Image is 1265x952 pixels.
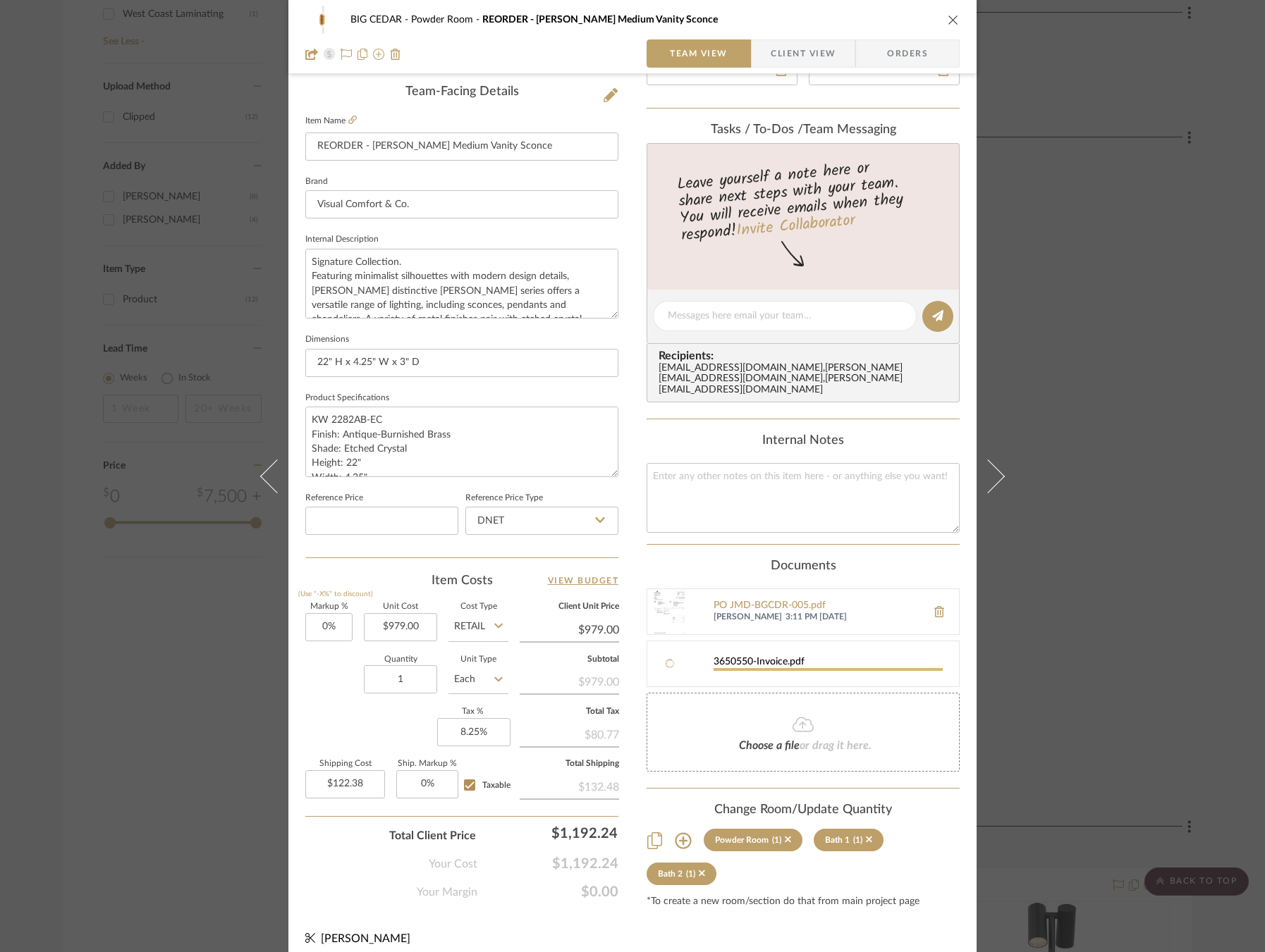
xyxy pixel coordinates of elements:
div: *To create a new room/section do that from main project page [647,896,960,908]
span: $0.00 [477,884,618,901]
span: or drag it here. [800,740,872,751]
label: Tax % [437,708,508,715]
div: Bath 1 [825,835,850,845]
label: Shipping Cost [305,760,385,767]
label: Unit Type [448,656,508,663]
input: Enter the dimensions of this item [305,349,618,377]
span: Total Client Price [389,827,476,844]
label: Unit Cost [364,603,437,610]
label: Dimensions [305,336,349,343]
div: $80.77 [520,721,619,746]
label: Brand [305,178,328,185]
span: Recipients: [659,350,953,362]
div: Leave yourself a note here or share next steps with your team. You will receive emails when they ... [645,153,962,247]
div: (1) [686,869,695,879]
span: [PERSON_NAME] [714,612,782,623]
img: 92d26f49-222a-4a9f-b0f1-b93578ecec0a_48x40.jpg [305,6,339,34]
a: PO JMD-BGCDR-005.pdf [714,600,919,612]
span: Your Cost [429,855,477,872]
img: PO JMD-BGCDR-005.pdf [647,589,692,634]
div: (1) [772,835,781,845]
label: Cost Type [448,603,508,610]
span: BIG CEDAR [350,15,411,25]
button: close [947,13,960,26]
span: [PERSON_NAME] [321,933,410,944]
label: Total Shipping [520,760,619,767]
label: Item Name [305,115,357,127]
span: Choose a file [739,740,800,751]
span: Powder Room [411,15,482,25]
label: Subtotal [520,656,619,663]
div: Bath 2 [658,869,683,879]
span: Your Margin [417,884,477,901]
img: Remove from project [390,49,401,60]
label: Markup % [305,603,353,610]
div: Item Costs [305,572,618,589]
div: Internal Notes [647,433,960,449]
span: Orders [872,39,943,68]
span: Client View [771,39,836,68]
span: 3:11 PM [DATE] [786,612,919,623]
label: Client Unit Price [520,603,619,610]
div: (1) [853,835,862,845]
span: $1,192.24 [477,855,618,872]
div: $1,192.24 [483,819,624,847]
div: Team-Facing Details [305,85,618,100]
span: Taxable [482,781,511,789]
label: Total Tax [520,708,619,715]
div: 3650550-Invoice.pdf [714,657,959,668]
label: Reference Price Type [465,495,543,502]
a: View Budget [548,572,619,589]
div: Change Room/Update Quantity [647,803,960,818]
span: Team View [670,39,728,68]
label: Internal Description [305,236,379,243]
div: Documents [647,559,960,574]
span: REORDER - [PERSON_NAME] Medium Vanity Sconce [482,15,718,25]
input: Enter Item Name [305,132,618,161]
label: Quantity [364,656,437,663]
div: [EMAIL_ADDRESS][DOMAIN_NAME] , [PERSON_NAME][EMAIL_ADDRESS][DOMAIN_NAME] , [PERSON_NAME][EMAIL_AD... [659,363,953,397]
label: Reference Price [305,495,363,502]
div: team Messaging [647,123,960,138]
input: Enter Brand [305,190,618,218]
span: Tasks / To-Dos / [711,123,803,136]
a: Invite Collaborator [735,209,856,244]
label: Product Specifications [305,395,389,402]
label: Ship. Markup % [396,760,458,767]
img: img-processing-spinner.svg [647,641,692,686]
div: Powder Room [715,835,769,845]
div: $132.48 [520,773,619,798]
div: $979.00 [520,668,619,693]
